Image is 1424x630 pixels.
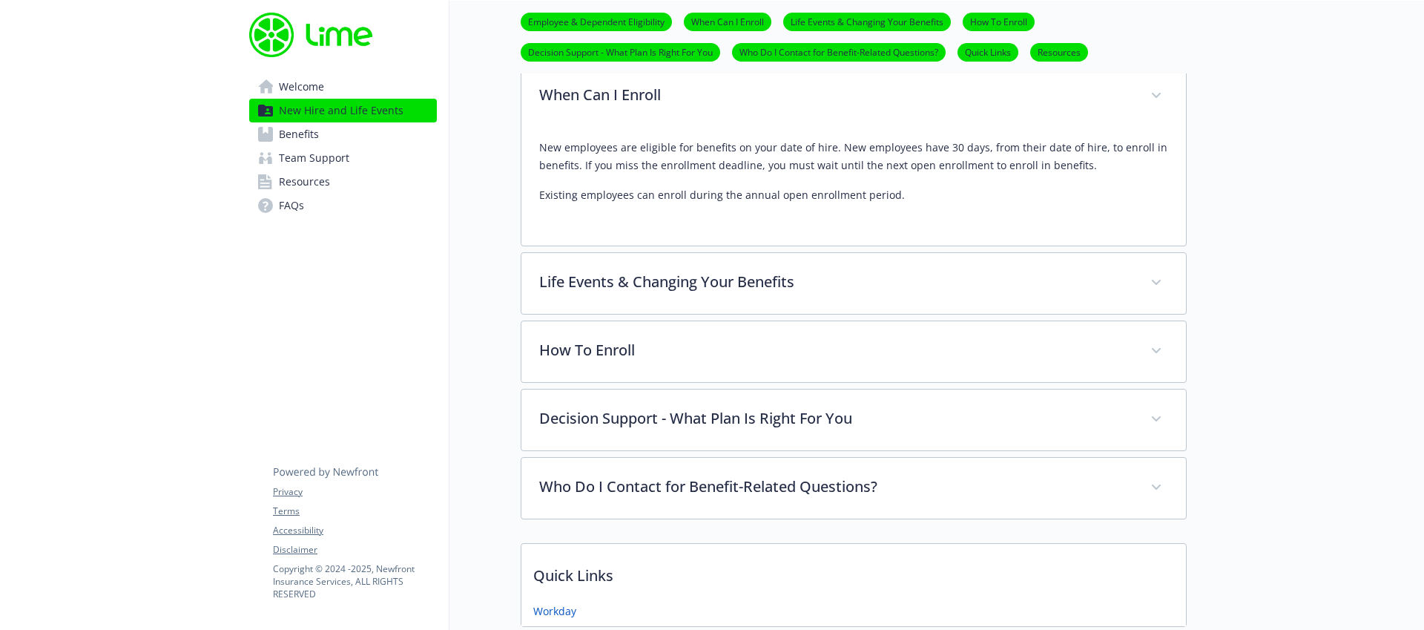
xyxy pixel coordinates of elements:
[273,524,436,537] a: Accessibility
[521,458,1186,519] div: Who Do I Contact for Benefit-Related Questions?
[521,253,1186,314] div: Life Events & Changing Your Benefits
[539,271,1133,293] p: Life Events & Changing Your Benefits
[273,543,436,557] a: Disclaimer
[783,14,951,28] a: Life Events & Changing Your Benefits
[521,127,1186,246] div: When Can I Enroll
[521,390,1186,450] div: Decision Support - What Plan Is Right For You
[539,139,1168,174] p: New employees are eligible for benefits on your date of hire. New employees have 30 days, from th...
[279,122,319,146] span: Benefits
[732,45,946,59] a: Who Do I Contact for Benefit-Related Questions?
[539,339,1133,361] p: How To Enroll
[273,562,436,600] p: Copyright © 2024 - 2025 , Newfront Insurance Services, ALL RIGHTS RESERVED
[684,14,771,28] a: When Can I Enroll
[279,75,324,99] span: Welcome
[249,99,437,122] a: New Hire and Life Events
[539,476,1133,498] p: Who Do I Contact for Benefit-Related Questions?
[521,66,1186,127] div: When Can I Enroll
[249,170,437,194] a: Resources
[539,407,1133,430] p: Decision Support - What Plan Is Right For You
[279,170,330,194] span: Resources
[533,603,576,619] a: Workday
[249,146,437,170] a: Team Support
[521,544,1186,599] p: Quick Links
[273,505,436,518] a: Terms
[957,45,1018,59] a: Quick Links
[963,14,1035,28] a: How To Enroll
[521,321,1186,382] div: How To Enroll
[279,194,304,217] span: FAQs
[521,45,720,59] a: Decision Support - What Plan Is Right For You
[1030,45,1088,59] a: Resources
[539,84,1133,106] p: When Can I Enroll
[273,485,436,499] a: Privacy
[249,75,437,99] a: Welcome
[521,14,672,28] a: Employee & Dependent Eligibility
[279,99,403,122] span: New Hire and Life Events
[279,146,349,170] span: Team Support
[249,122,437,146] a: Benefits
[539,186,1168,204] p: Existing employees can enroll during the annual open enrollment period.
[249,194,437,217] a: FAQs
